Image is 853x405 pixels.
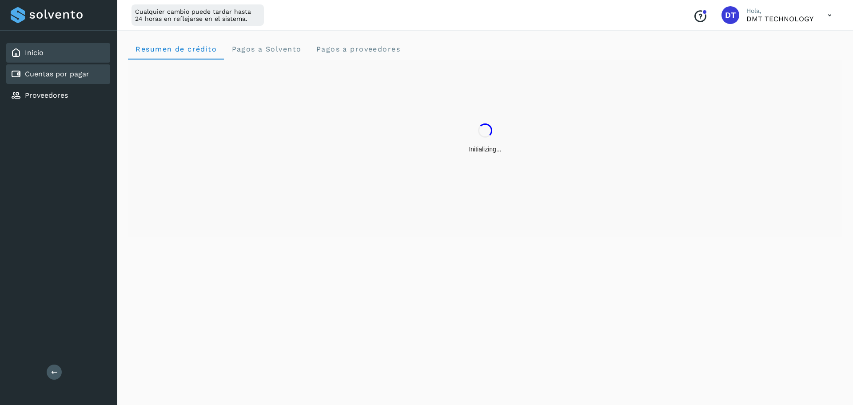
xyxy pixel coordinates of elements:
[746,7,813,15] p: Hola,
[6,86,110,105] div: Proveedores
[25,48,44,57] a: Inicio
[315,45,400,53] span: Pagos a proveedores
[746,15,813,23] p: DMT TECHNOLOGY
[6,43,110,63] div: Inicio
[25,91,68,99] a: Proveedores
[135,45,217,53] span: Resumen de crédito
[25,70,89,78] a: Cuentas por pagar
[6,64,110,84] div: Cuentas por pagar
[231,45,301,53] span: Pagos a Solvento
[132,4,264,26] div: Cualquier cambio puede tardar hasta 24 horas en reflejarse en el sistema.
